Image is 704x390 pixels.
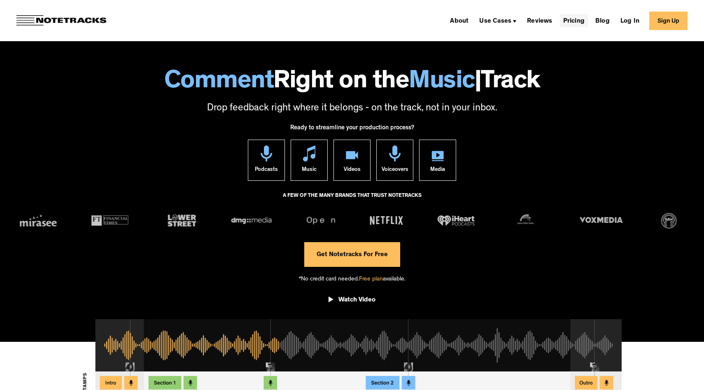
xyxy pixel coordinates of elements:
[409,70,475,96] span: Music
[447,14,472,27] a: About
[592,14,613,27] a: Blog
[299,267,406,290] div: *No credit card needed. available.
[302,161,317,180] div: Music
[376,140,413,181] a: Voiceovers
[476,14,520,27] div: Use Cases
[430,161,445,180] div: Media
[329,290,375,313] a: open lightbox
[475,70,481,96] span: |
[248,140,285,181] a: Podcasts
[419,140,456,181] a: Media
[255,161,278,180] div: Podcasts
[290,120,414,140] div: Ready to streamline your production process?
[164,70,274,96] span: Comment
[479,18,511,25] div: Use Cases
[338,296,375,304] div: Watch Video
[333,140,371,181] a: Videos
[649,12,688,30] a: Sign Up
[304,242,400,267] a: Get Notetracks For Free
[382,161,408,180] div: Voiceovers
[344,161,361,180] div: Videos
[283,189,422,211] div: A FEW OF THE MANY BRANDS THAT TRUST NOTETRACKS
[560,14,588,27] a: Pricing
[359,276,383,283] span: Free plan
[291,140,328,181] a: Music
[8,70,696,96] h1: Right on the Track
[524,14,555,27] a: Reviews
[8,102,696,116] p: Drop feedback right where it belongs - on the track, not in your inbox.
[617,14,643,27] a: Log In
